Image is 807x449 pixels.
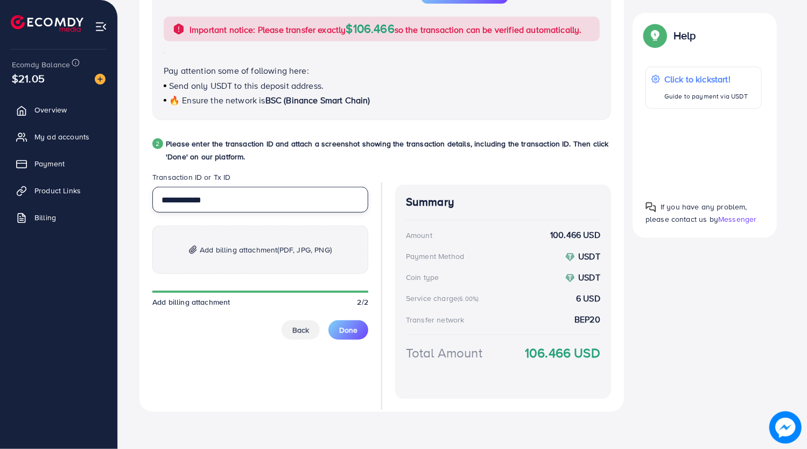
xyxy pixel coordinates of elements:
a: Product Links [8,180,109,201]
p: Please enter the transaction ID and attach a screenshot showing the transaction details, includin... [166,137,611,163]
img: alert [172,23,185,36]
strong: 106.466 USD [525,343,600,362]
strong: BEP20 [574,313,600,326]
span: My ad accounts [34,131,89,142]
p: Pay attention some of following here: [164,64,600,77]
a: My ad accounts [8,126,109,148]
div: Coin type [406,272,439,283]
div: Service charge [406,293,482,304]
img: menu [95,20,107,33]
span: Billing [34,212,56,223]
p: Important notice: Please transfer exactly so the transaction can be verified automatically. [190,22,582,36]
span: Ecomdy Balance [12,59,70,70]
h4: Summary [406,195,600,209]
strong: 100.466 USD [550,229,600,241]
div: Payment Method [406,251,464,262]
span: Product Links [34,185,81,196]
span: $21.05 [12,71,45,86]
img: Popup guide [645,202,656,213]
button: Back [282,320,320,340]
img: coin [565,273,575,283]
span: Overview [34,104,67,115]
img: image [95,74,106,85]
a: Billing [8,207,109,228]
small: (6.00%) [458,294,479,303]
p: Click to kickstart! [664,73,748,86]
span: BSC (Binance Smart Chain) [265,94,370,106]
img: logo [11,15,83,32]
div: 2 [152,138,163,149]
p: Send only USDT to this deposit address. [164,79,600,92]
strong: 6 USD [576,292,600,305]
span: $106.466 [346,20,395,37]
legend: Transaction ID or Tx ID [152,172,368,187]
span: Add billing attachment [200,243,332,256]
span: Done [339,325,357,335]
div: Total Amount [406,343,482,362]
img: img [189,245,197,255]
span: Add billing attachment [152,297,230,307]
p: Guide to payment via USDT [664,90,748,103]
div: Transfer network [406,314,465,325]
span: (PDF, JPG, PNG) [278,244,332,255]
span: Messenger [718,214,756,224]
strong: USDT [578,250,600,262]
img: coin [565,252,575,262]
strong: USDT [578,271,600,283]
img: Popup guide [645,26,665,45]
span: 🔥 Ensure the network is [169,94,265,106]
button: Done [328,320,368,340]
a: Overview [8,99,109,121]
a: Payment [8,153,109,174]
div: Amount [406,230,432,241]
img: image [769,411,802,444]
span: Payment [34,158,65,169]
span: If you have any problem, please contact us by [645,201,747,224]
span: Back [292,325,309,335]
p: Help [673,29,696,42]
span: 2/2 [357,297,368,307]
